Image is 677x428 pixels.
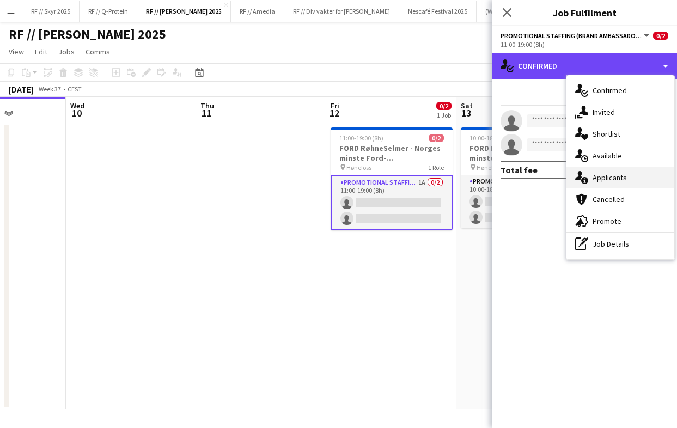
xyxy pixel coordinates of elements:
[4,45,28,59] a: View
[461,101,473,111] span: Sat
[200,101,214,111] span: Thu
[501,40,668,48] div: 11:00-19:00 (8h)
[231,1,284,22] button: RF // Amedia
[461,175,583,228] app-card-role: Promotional Staffing (Brand Ambassadors)4A0/210:00-18:00 (8h)
[593,173,627,182] span: Applicants
[69,107,84,119] span: 10
[58,47,75,57] span: Jobs
[593,194,625,204] span: Cancelled
[593,129,620,139] span: Shortlist
[429,134,444,142] span: 0/2
[501,32,642,40] span: Promotional Staffing (Brand Ambassadors)
[436,102,452,110] span: 0/2
[70,101,84,111] span: Wed
[399,1,477,22] button: Nescafé Festival 2025
[593,151,622,161] span: Available
[9,26,166,42] h1: RF // [PERSON_NAME] 2025
[35,47,47,57] span: Edit
[469,134,514,142] span: 10:00-18:00 (8h)
[68,85,82,93] div: CEST
[54,45,79,59] a: Jobs
[477,1,540,22] button: (WAL) Coop 2024
[284,1,399,22] button: RF // Div vakter for [PERSON_NAME]
[437,111,451,119] div: 1 Job
[339,134,383,142] span: 11:00-19:00 (8h)
[593,216,621,226] span: Promote
[477,163,502,172] span: Hønefoss
[459,107,473,119] span: 13
[593,107,615,117] span: Invited
[137,1,231,22] button: RF // [PERSON_NAME] 2025
[593,85,627,95] span: Confirmed
[36,85,63,93] span: Week 37
[331,101,339,111] span: Fri
[566,233,674,255] div: Job Details
[492,53,677,79] div: Confirmed
[492,5,677,20] h3: Job Fulfilment
[81,45,114,59] a: Comms
[501,164,538,175] div: Total fee
[80,1,137,22] button: RF // Q-Protein
[199,107,214,119] span: 11
[9,47,24,57] span: View
[331,143,453,163] h3: FORD RøhneSelmer - Norges minste Ford-forhandlerkontor
[653,32,668,40] span: 0/2
[22,1,80,22] button: RF // Skyr 2025
[31,45,52,59] a: Edit
[428,163,444,172] span: 1 Role
[331,175,453,230] app-card-role: Promotional Staffing (Brand Ambassadors)1A0/211:00-19:00 (8h)
[461,127,583,228] app-job-card: 10:00-18:00 (8h)0/2FORD RøhneSelmer - Norges minste Ford-forhandlerkontor Hønefoss1 RolePromotion...
[501,32,651,40] button: Promotional Staffing (Brand Ambassadors)
[461,143,583,163] h3: FORD RøhneSelmer - Norges minste Ford-forhandlerkontor
[329,107,339,119] span: 12
[9,84,34,95] div: [DATE]
[86,47,110,57] span: Comms
[331,127,453,230] app-job-card: 11:00-19:00 (8h)0/2FORD RøhneSelmer - Norges minste Ford-forhandlerkontor Hønefoss1 RolePromotion...
[346,163,371,172] span: Hønefoss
